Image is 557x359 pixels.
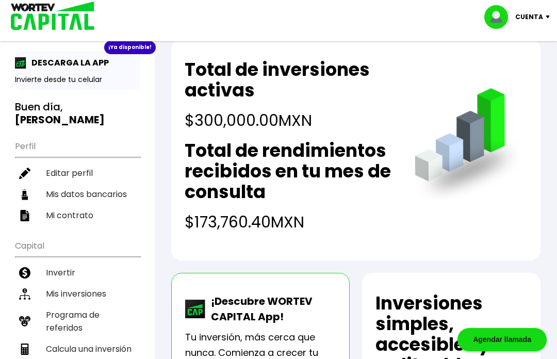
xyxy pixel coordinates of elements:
[185,300,206,318] img: wortev-capital-app-icon
[26,56,109,69] p: DESCARGA LA APP
[15,57,26,69] img: app-icon
[15,283,140,304] a: Mis inversiones
[15,74,140,85] p: Invierte desde tu celular
[19,344,30,355] img: calculadora-icon.17d418c4.svg
[19,168,30,179] img: editar-icon.952d3147.svg
[206,293,336,324] p: ¡Descubre WORTEV CAPITAL App!
[15,205,140,226] a: Mi contrato
[185,109,394,132] h4: $300,000.00 MXN
[410,88,527,205] img: grafica.516fef24.png
[185,140,394,202] h2: Total de rendimientos recibidos en tu mes de consulta
[19,267,30,279] img: invertir-icon.b3b967d7.svg
[484,5,515,29] img: profile-image
[19,189,30,200] img: datos-icon.10cf9172.svg
[515,9,543,25] p: Cuenta
[185,210,394,234] h4: $173,760.40 MXN
[15,184,140,205] a: Mis datos bancarios
[15,262,140,283] a: Invertir
[15,304,140,338] a: Programa de referidos
[15,162,140,184] a: Editar perfil
[15,101,140,126] h3: Buen día,
[15,112,105,127] b: [PERSON_NAME]
[543,15,557,19] img: icon-down
[15,135,140,226] ul: Perfil
[19,316,30,327] img: recomiendanos-icon.9b8e9327.svg
[104,41,156,54] div: ¡Ya disponible!
[19,288,30,300] img: inversiones-icon.6695dc30.svg
[19,210,30,221] img: contrato-icon.f2db500c.svg
[185,59,394,101] h2: Total de inversiones activas
[457,328,547,351] div: Agendar llamada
